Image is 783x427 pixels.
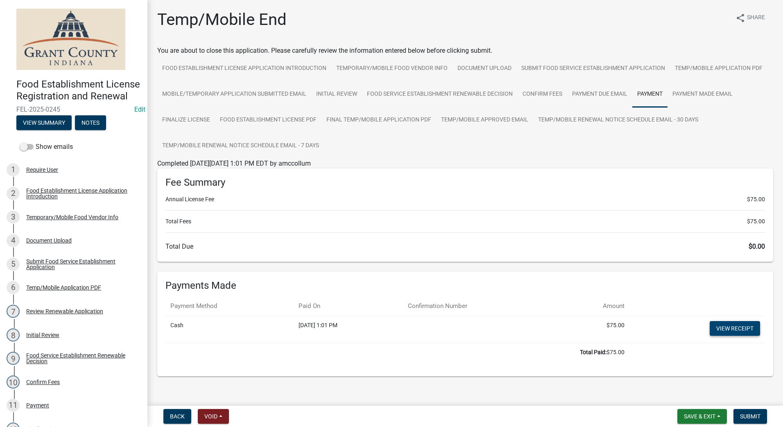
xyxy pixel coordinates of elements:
[677,409,727,424] button: Save & Exit
[362,81,518,108] a: Food Service Establishment Renewable Decision
[16,106,131,113] span: FEL-2025-0245
[16,9,125,70] img: Grant County, Indiana
[26,214,118,220] div: Temporary/Mobile Food Vendor Info
[7,305,20,318] div: 7
[7,163,20,176] div: 1
[204,413,217,420] span: Void
[747,13,765,23] span: Share
[7,258,20,271] div: 5
[533,107,703,133] a: Temp/Mobile Renewal Notice Schedule Email - 30 Days
[670,56,767,82] a: Temp/Mobile Application PDF
[75,115,106,130] button: Notes
[165,280,765,292] h6: Payments Made
[165,343,629,362] td: $75.00
[20,142,73,152] label: Show emails
[7,352,20,365] div: 9
[26,238,72,243] div: Document Upload
[157,133,324,159] a: Temp/Mobile Renewal Notice Schedule Email - 7 Days
[518,81,567,108] a: Confirm Fees
[16,120,72,126] wm-modal-confirm: Summary
[165,217,765,226] li: Total Fees
[75,120,106,126] wm-modal-confirm: Notes
[26,285,101,290] div: Temp/Mobile Application PDF
[7,281,20,294] div: 6
[134,106,145,113] a: Edit
[559,316,629,343] td: $75.00
[740,413,760,420] span: Submit
[26,402,49,408] div: Payment
[403,297,559,316] th: Confirmation Number
[436,107,533,133] a: Temp/Mobile Approved Email
[747,195,765,204] span: $75.00
[7,399,20,412] div: 11
[331,56,453,82] a: Temporary/Mobile Food Vendor Info
[729,10,772,26] button: shareShare
[516,56,670,82] a: Submit Food Service Establishment Application
[733,409,767,424] button: Submit
[668,81,738,108] a: Payment made Email
[163,409,191,424] button: Back
[735,13,745,23] i: share
[580,349,606,355] b: Total Paid:
[684,413,715,420] span: Save & Exit
[747,217,765,226] span: $75.00
[749,243,765,250] span: $0.00
[7,328,20,342] div: 8
[157,81,311,108] a: Mobile/Temporary Application Submitted Email
[215,107,321,133] a: Food Establishment License PDF
[26,353,134,364] div: Food Service Establishment Renewable Decision
[294,316,403,343] td: [DATE] 1:01 PM
[632,81,668,108] a: Payment
[157,56,331,82] a: Food Establishment License Application Introduction
[165,243,765,250] h6: Total Due
[165,195,765,204] li: Annual License Fee
[165,177,765,189] h6: Fee Summary
[311,81,362,108] a: Initial Review
[157,46,773,386] div: You are about to close this application. Please carefully review the information entered below be...
[16,79,141,102] h4: Food Establishment License Registration and Renewal
[26,188,134,199] div: Food Establishment License Application Introduction
[453,56,516,82] a: Document Upload
[7,187,20,200] div: 2
[16,115,72,130] button: View Summary
[321,107,436,133] a: Final Temp/Mobile Application PDF
[165,297,294,316] th: Payment Method
[7,375,20,389] div: 10
[710,321,760,336] a: View receipt
[170,413,185,420] span: Back
[7,234,20,247] div: 4
[134,106,145,113] wm-modal-confirm: Edit Application Number
[157,107,215,133] a: Finalize License
[198,409,229,424] button: Void
[26,332,59,338] div: Initial Review
[157,10,287,29] h1: Temp/Mobile End
[157,160,311,167] span: Completed [DATE][DATE] 1:01 PM EDT by amccollum
[26,167,58,173] div: Require User
[559,297,629,316] th: Amount
[26,379,60,385] div: Confirm Fees
[7,211,20,224] div: 3
[26,258,134,270] div: Submit Food Service Establishment Application
[165,316,294,343] td: Cash
[567,81,632,108] a: Payment Due Email
[26,308,103,314] div: Review Renewable Application
[294,297,403,316] th: Paid On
